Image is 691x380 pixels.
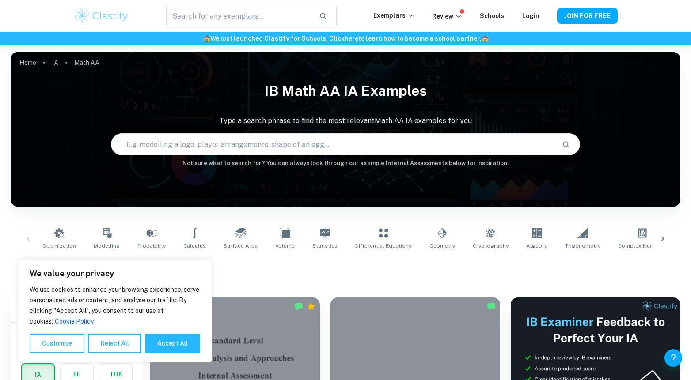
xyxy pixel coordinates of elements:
[565,242,600,250] span: Trigonometry
[88,334,141,353] button: Reject All
[19,56,36,69] a: Home
[94,242,120,250] span: Modelling
[11,159,680,168] h6: Not sure what to search for? You can always look through our example Internal Assessments below f...
[183,242,206,250] span: Calculus
[224,242,258,250] span: Surface Area
[558,137,573,152] button: Search
[480,12,505,19] a: Schools
[294,302,303,311] img: Marked
[54,317,94,325] a: Cookie Policy
[307,302,315,311] div: Premium
[664,349,682,367] button: Help and Feedback
[30,334,84,353] button: Customise
[429,242,455,250] span: Geometry
[30,284,200,327] p: We use cookies to enhance your browsing experience, serve personalised ads or content, and analys...
[11,116,680,126] p: Type a search phrase to find the most relevant Math AA IA examples for you
[11,297,143,322] h6: Filter exemplars
[137,242,166,250] span: Probability
[487,302,496,311] img: Marked
[74,58,99,68] p: Math AA
[432,11,462,21] p: Review
[30,268,200,279] p: We value your privacy
[473,242,509,250] span: Cryptography
[73,7,129,25] img: Clastify logo
[618,242,667,250] span: Complex Numbers
[373,11,414,20] p: Exemplars
[355,242,412,250] span: Differential Equations
[2,34,689,43] h6: We just launched Clastify for Schools. Click to learn how to become a school partner.
[11,77,680,105] h1: IB Math AA IA examples
[42,242,76,250] span: Optimization
[526,242,547,250] span: Algebra
[18,259,212,362] div: We value your privacy
[481,35,489,42] span: 🏫
[557,8,618,24] button: JOIN FOR FREE
[275,242,295,250] span: Volume
[345,35,358,42] a: here
[44,260,647,276] h1: All Math AA IA Examples
[111,132,554,157] input: E.g. modelling a logo, player arrangements, shape of an egg...
[52,56,58,69] a: IA
[522,12,539,19] a: Login
[166,4,312,28] input: Search for any exemplars...
[312,242,338,250] span: Statistics
[145,334,200,353] button: Accept All
[203,35,210,42] span: 🏫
